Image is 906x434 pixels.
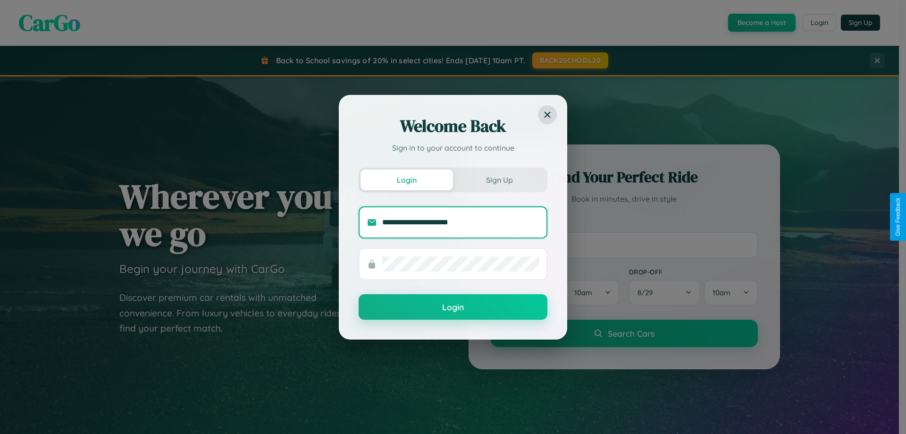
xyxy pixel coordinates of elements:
[359,115,547,137] h2: Welcome Back
[895,198,901,236] div: Give Feedback
[361,170,453,190] button: Login
[359,142,547,153] p: Sign in to your account to continue
[359,294,547,320] button: Login
[453,170,545,190] button: Sign Up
